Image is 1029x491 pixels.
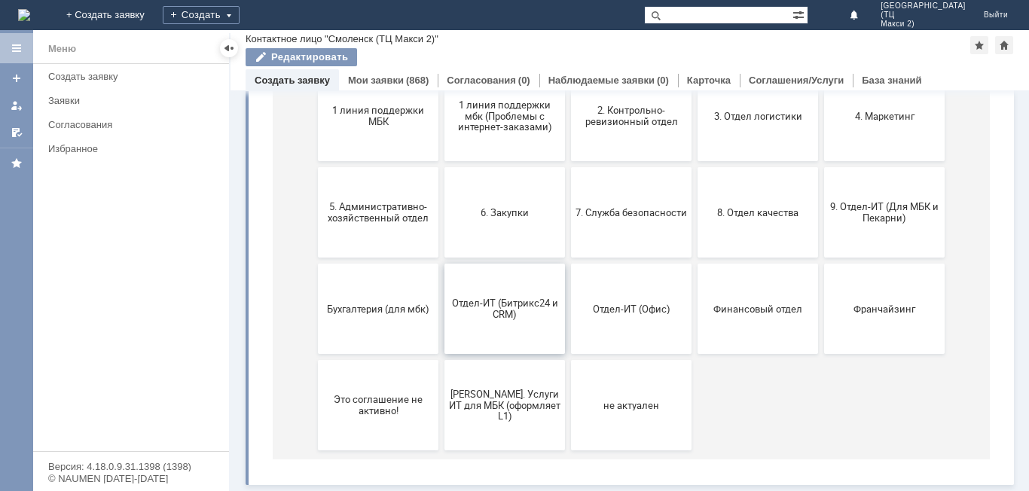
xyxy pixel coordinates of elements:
div: Меню [48,40,76,58]
button: Отдел-ИТ (Офис) [310,374,431,464]
a: Создать заявку [255,75,330,86]
button: Финансовый отдел [437,374,557,464]
span: Макси 2) [881,20,966,29]
span: 1 линия поддержки МБК [62,215,173,237]
header: Выберите тематику заявки [12,151,729,166]
span: [GEOGRAPHIC_DATA] [881,2,966,11]
button: 2. Контрольно-ревизионный отдел [310,181,431,271]
div: Создать заявку [48,71,220,82]
button: 8. Отдел качества [437,277,557,367]
span: Франчайзинг [568,413,679,424]
button: 1 линия поддержки МБК [57,181,178,271]
button: 3. Отдел логистики [437,181,557,271]
div: Согласования [48,119,220,130]
span: 7. Служба безопасности [315,316,426,328]
span: 2. Контрольно-ревизионный отдел [315,215,426,237]
span: Отдел-ИТ (Офис) [315,413,426,424]
div: (0) [657,75,669,86]
div: Заявки [48,95,220,106]
div: (868) [406,75,429,86]
a: Наблюдаемые заявки [548,75,655,86]
a: Мои согласования [5,120,29,145]
span: 3. Отдел логистики [441,220,553,231]
span: Расширенный поиск [792,7,808,21]
span: 4. Маркетинг [568,220,679,231]
label: Воспользуйтесь поиском [220,37,521,52]
div: Создать [163,6,240,24]
a: Перейти на домашнюю страницу [18,9,30,21]
a: Согласования [42,113,226,136]
span: 5. Административно-хозяйственный отдел [62,311,173,334]
a: Мои заявки [5,93,29,117]
button: 7. Служба безопасности [310,277,431,367]
a: Заявки [42,89,226,112]
div: Сделать домашней страницей [995,36,1013,54]
img: logo [18,9,30,21]
button: 6. Закупки [184,277,304,367]
span: Финансовый отдел [441,413,553,424]
div: Контактное лицо "Смоленск (ТЦ Макси 2)" [246,33,438,44]
div: © NAUMEN [DATE]-[DATE] [48,474,214,483]
span: 9. Отдел-ИТ (Для МБК и Пекарни) [568,311,679,334]
span: Бухгалтерия (для мбк) [62,413,173,424]
button: Бухгалтерия (для мбк) [57,374,178,464]
button: 5. Административно-хозяйственный отдел [57,277,178,367]
button: 9. Отдел-ИТ (Для МБК и Пекарни) [563,277,684,367]
button: Франчайзинг [563,374,684,464]
a: Создать заявку [42,65,226,88]
span: (ТЦ [881,11,966,20]
div: Скрыть меню [220,39,238,57]
div: (0) [518,75,530,86]
a: Соглашения/Услуги [749,75,844,86]
span: 1 линия поддержки мбк (Проблемы с интернет-заказами) [188,209,300,242]
span: Отдел-ИТ (Битрикс24 и CRM) [188,407,300,430]
div: Версия: 4.18.0.9.31.1398 (1398) [48,462,214,471]
input: Например, почта или справка [220,67,521,95]
button: 1 линия поддержки мбк (Проблемы с интернет-заказами) [184,181,304,271]
span: 8. Отдел качества [441,316,553,328]
button: 4. Маркетинг [563,181,684,271]
a: База знаний [862,75,921,86]
a: Мои заявки [348,75,404,86]
button: Отдел-ИТ (Битрикс24 и CRM) [184,374,304,464]
span: 6. Закупки [188,316,300,328]
div: Добавить в избранное [970,36,988,54]
a: Создать заявку [5,66,29,90]
a: Согласования [447,75,516,86]
div: Избранное [48,143,203,154]
a: Карточка [687,75,731,86]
